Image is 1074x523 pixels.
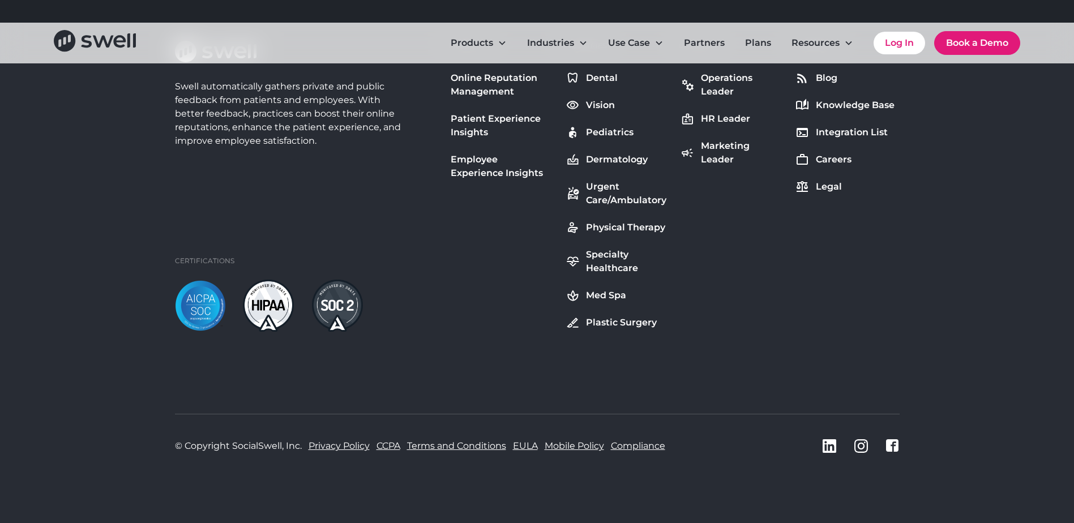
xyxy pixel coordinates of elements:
div: Specialty Healthcare [586,248,667,275]
a: Vision [563,96,669,114]
a: Mobile Policy [545,439,604,453]
div: © Copyright SocialSwell, Inc. [175,439,302,453]
a: Online Reputation Management [448,69,554,101]
div: Knowledge Base [816,98,895,112]
div: Blog [816,71,837,85]
div: Use Case [599,32,673,54]
div: HR Leader [701,112,750,126]
div: Dermatology [586,153,648,166]
div: Vision [586,98,615,112]
div: Plastic Surgery [586,316,657,329]
a: Compliance [611,439,665,453]
a: Knowledge Base [793,96,897,114]
a: Blog [793,69,897,87]
iframe: Chat Widget [880,401,1074,523]
div: Urgent Care/Ambulatory [586,180,667,207]
a: Plastic Surgery [563,314,669,332]
div: Employee Experience Insights [451,153,552,180]
a: Dental [563,69,669,87]
div: Use Case [608,36,650,50]
a: Terms and Conditions [407,439,506,453]
a: Med Spa [563,286,669,305]
div: Patient Experience Insights [451,112,552,139]
a: Book a Demo [934,31,1020,55]
div: Certifications [175,256,234,266]
div: Online Reputation Management [451,71,552,98]
div: Industries [527,36,574,50]
a: Privacy Policy [309,439,370,453]
a: Pediatrics [563,123,669,142]
a: Careers [793,151,897,169]
div: Med Spa [586,289,626,302]
a: Employee Experience Insights [448,151,554,182]
div: Products [451,36,493,50]
a: HR Leader [678,110,784,128]
a: Log In [874,32,925,54]
a: Integration List [793,123,897,142]
a: Patient Experience Insights [448,110,554,142]
a: Legal [793,178,897,196]
a: Physical Therapy [563,218,669,237]
div: Swell automatically gathers private and public feedback from patients and employees. With better ... [175,80,406,148]
img: hipaa-light.png [243,280,294,332]
a: Dermatology [563,151,669,169]
a: Operations Leader [678,69,784,101]
a: Specialty Healthcare [563,246,669,277]
div: Products [442,32,516,54]
div: Careers [816,153,852,166]
div: Physical Therapy [586,221,665,234]
div: Resources [782,32,862,54]
div: Pediatrics [586,126,634,139]
img: soc2-dark.png [312,280,363,332]
a: Plans [736,32,780,54]
a: EULA [513,439,538,453]
div: Integration List [816,126,888,139]
a: CCPA [376,439,400,453]
div: Marketing Leader [701,139,782,166]
a: Partners [675,32,734,54]
a: home [54,30,136,55]
a: Urgent Care/Ambulatory [563,178,669,209]
div: Industries [518,32,597,54]
div: Operations Leader [701,71,782,98]
div: Resources [791,36,840,50]
div: Legal [816,180,842,194]
a: Marketing Leader [678,137,784,169]
div: Dental [586,71,618,85]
